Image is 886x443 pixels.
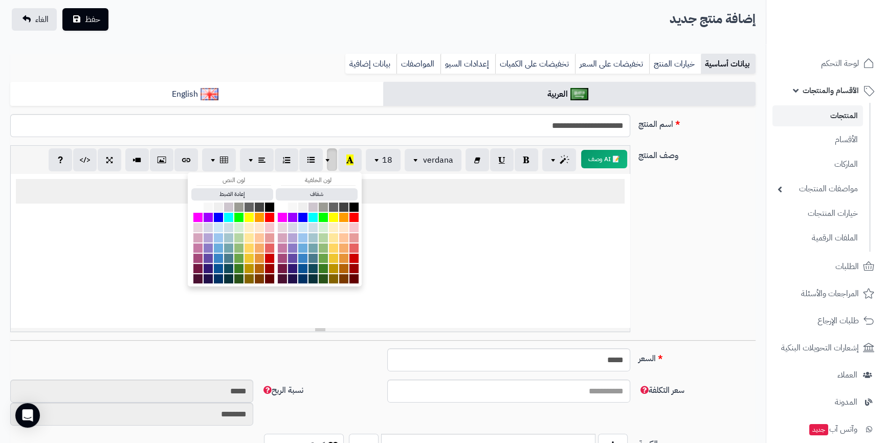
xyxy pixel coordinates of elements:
button: verdana [405,149,461,171]
a: الأقسام [772,129,863,151]
span: العملاء [837,368,857,382]
a: العربية [383,82,756,107]
a: تخفيضات على السعر [575,54,649,74]
span: حفظ [85,13,100,26]
span: الغاء [35,13,49,26]
a: المواصفات [396,54,440,74]
span: سعر التكلفة [638,384,684,396]
a: وآتس آبجديد [772,417,880,441]
label: السعر [634,348,760,365]
div: لون الخلفية [281,176,356,185]
a: المراجعات والأسئلة [772,281,880,306]
div: لون النص [196,176,271,185]
a: لوحة التحكم [772,51,880,76]
a: بيانات أساسية [701,54,756,74]
a: مواصفات المنتجات [772,178,863,200]
label: اسم المنتج [634,114,760,130]
a: English [10,82,383,107]
img: logo-2.png [816,8,876,29]
img: English [201,88,218,100]
a: الغاء [12,8,57,31]
span: verdana [423,154,453,166]
span: المدونة [835,395,857,409]
label: وصف المنتج [634,145,760,162]
a: الماركات [772,153,863,175]
button: 📝 AI وصف [581,150,627,168]
h2: إضافة منتج جديد [670,9,756,30]
a: الطلبات [772,254,880,279]
span: وآتس آب [808,422,857,436]
span: المراجعات والأسئلة [801,286,859,301]
a: العملاء [772,363,880,387]
span: لوحة التحكم [821,56,859,71]
span: الطلبات [835,259,859,274]
button: شفاف [276,188,358,201]
button: 18 [366,149,401,171]
div: Open Intercom Messenger [15,403,40,428]
a: طلبات الإرجاع [772,308,880,333]
a: المدونة [772,390,880,414]
span: طلبات الإرجاع [817,314,859,328]
a: بيانات إضافية [345,54,396,74]
a: إشعارات التحويلات البنكية [772,336,880,360]
a: الملفات الرقمية [772,227,863,249]
a: خيارات المنتج [649,54,701,74]
a: خيارات المنتجات [772,203,863,225]
span: الأقسام والمنتجات [803,83,859,98]
a: إعدادات السيو [440,54,495,74]
a: تخفيضات على الكميات [495,54,575,74]
a: المنتجات [772,105,863,126]
button: إعادة الضبط [191,188,273,201]
span: 18 [382,154,392,166]
button: حفظ [62,8,108,31]
span: نسبة الربح [261,384,303,396]
img: العربية [570,88,588,100]
span: جديد [809,424,828,435]
span: إشعارات التحويلات البنكية [781,341,859,355]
